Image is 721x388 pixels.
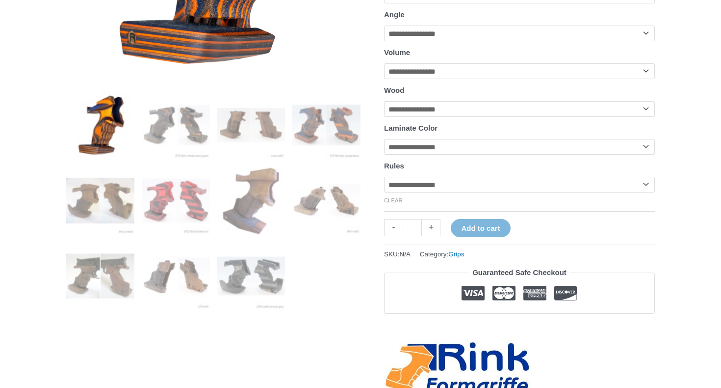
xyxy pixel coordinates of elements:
label: Rules [384,162,404,170]
label: Wood [384,86,404,94]
img: Rink Grip for Sport Pistol - Image 10 [142,242,210,310]
label: Laminate Color [384,124,438,132]
a: Grips [448,250,464,258]
legend: Guaranteed Safe Checkout [468,266,570,279]
img: Rink Grip for Sport Pistol - Image 4 [292,91,360,159]
button: Add to cart [451,219,510,237]
label: Angle [384,10,405,19]
img: Rink Sport Pistol Grip [292,166,360,235]
img: Rink Grip for Sport Pistol - Image 5 [66,166,134,235]
img: Rink Grip for Sport Pistol - Image 7 [217,166,285,235]
img: Rink Grip for Sport Pistol - Image 9 [66,242,134,310]
img: Rink Grip for Sport Pistol - Image 2 [142,91,210,159]
img: Rink Grip for Sport Pistol [66,91,134,159]
a: - [384,219,403,236]
span: N/A [400,250,411,258]
iframe: Customer reviews powered by Trustpilot [384,321,655,333]
span: SKU: [384,248,411,260]
label: Volume [384,48,410,56]
a: + [422,219,440,236]
img: Rink Grip for Sport Pistol - Image 6 [142,166,210,235]
img: Rink Grip for Sport Pistol - Image 11 [217,242,285,310]
span: Category: [420,248,464,260]
input: Product quantity [403,219,422,236]
a: Clear options [384,197,403,203]
img: Rink Grip for Sport Pistol - Image 3 [217,91,285,159]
